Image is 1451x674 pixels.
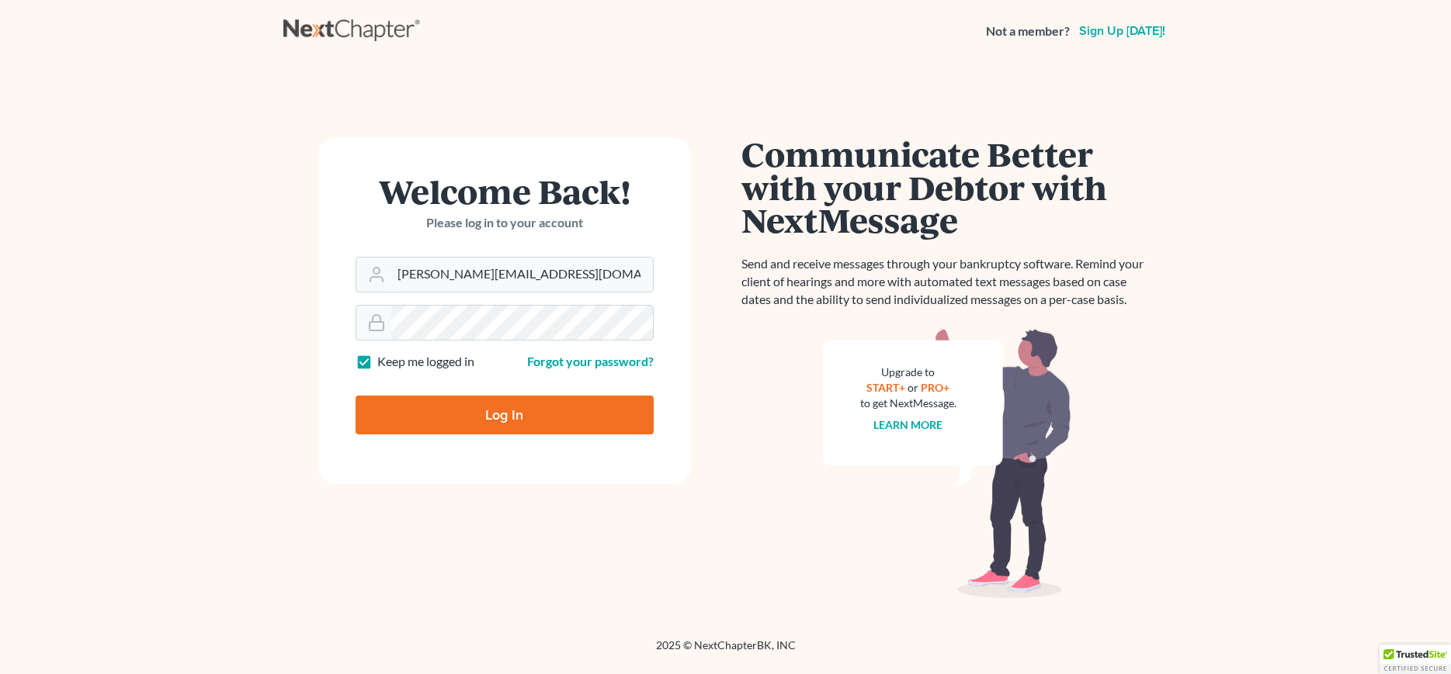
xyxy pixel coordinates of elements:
[356,214,654,232] p: Please log in to your account
[741,137,1153,237] h1: Communicate Better with your Debtor with NextMessage
[866,381,905,394] a: START+
[1380,645,1451,674] div: TrustedSite Certified
[356,396,654,434] input: Log In
[986,22,1070,40] strong: Not a member?
[741,255,1153,309] p: Send and receive messages through your bankruptcy software. Remind your client of hearings and mo...
[860,396,956,411] div: to get NextMessage.
[283,638,1168,665] div: 2025 © NextChapterBK, INC
[1076,25,1168,37] a: Sign up [DATE]!
[921,381,949,394] a: PRO+
[908,381,918,394] span: or
[391,258,653,292] input: Email Address
[356,175,654,208] h1: Welcome Back!
[527,354,654,368] a: Forgot your password?
[860,365,956,380] div: Upgrade to
[873,418,942,431] a: Learn more
[377,353,474,371] label: Keep me logged in
[823,327,1071,599] img: nextmessage_bg-59042aed3d76b12b5cd301f8e5b87938c9018125f34e5fa2b7a6b67550977c72.svg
